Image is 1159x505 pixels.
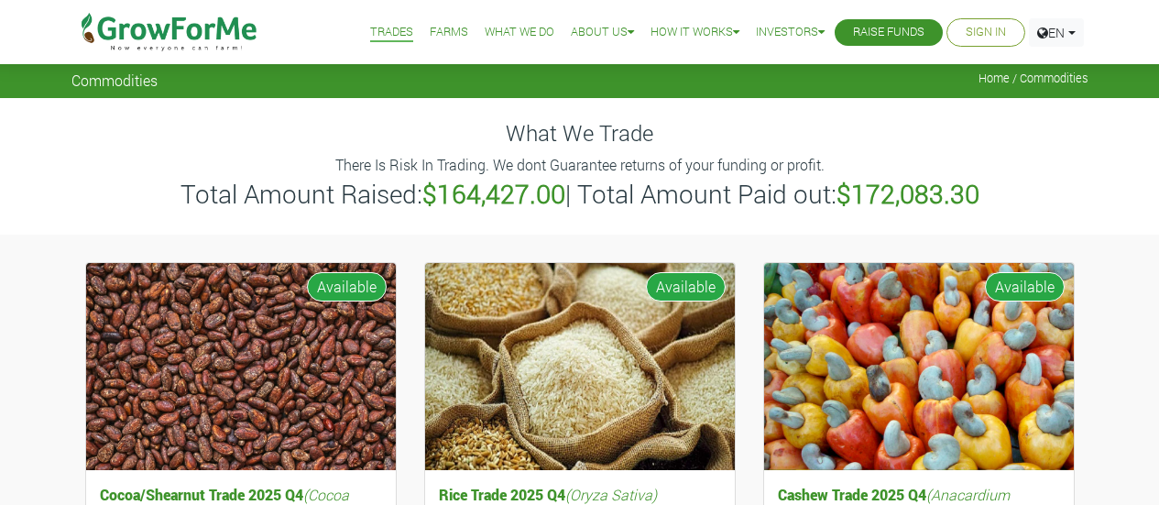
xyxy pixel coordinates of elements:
i: (Oryza Sativa) [565,485,657,504]
a: Farms [430,23,468,42]
b: $172,083.30 [836,177,979,211]
a: About Us [571,23,634,42]
img: growforme image [764,263,1074,471]
b: $164,427.00 [422,177,565,211]
a: How it Works [651,23,739,42]
span: Commodities [71,71,158,89]
span: Available [307,272,387,302]
span: Available [646,272,726,302]
h4: What We Trade [71,120,1088,147]
a: EN [1029,18,1084,47]
span: Home / Commodities [979,71,1088,85]
a: What We Do [485,23,554,42]
img: growforme image [86,263,396,471]
span: Available [985,272,1065,302]
p: There Is Risk In Trading. We dont Guarantee returns of your funding or profit. [74,154,1086,176]
a: Raise Funds [853,23,924,42]
img: growforme image [425,263,735,471]
h3: Total Amount Raised: | Total Amount Paid out: [74,179,1086,210]
a: Investors [756,23,825,42]
a: Trades [370,23,413,42]
a: Sign In [966,23,1006,42]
